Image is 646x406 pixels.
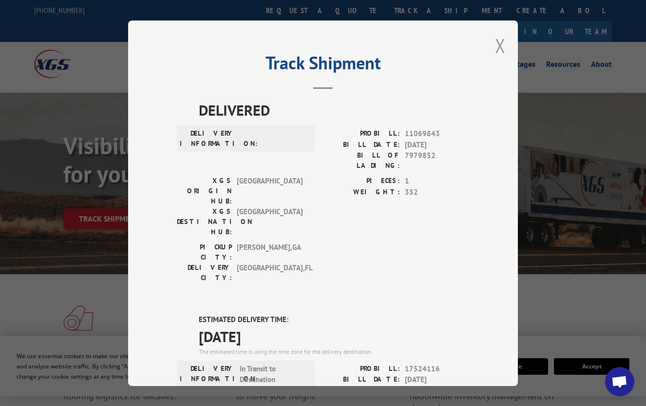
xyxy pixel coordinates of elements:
[237,263,303,283] span: [GEOGRAPHIC_DATA] , FL
[405,363,469,374] span: 17524116
[405,385,469,406] span: 5633229
[240,363,305,385] span: In Transit to Destination
[405,186,469,198] span: 352
[237,242,303,263] span: [PERSON_NAME] , GA
[177,242,232,263] label: PICKUP CITY:
[199,99,469,121] span: DELIVERED
[323,374,400,386] label: BILL DATE:
[177,56,469,75] h2: Track Shipment
[323,128,400,140] label: PROBILL:
[323,186,400,198] label: WEIGHT:
[199,347,469,356] div: The estimated time is using the time zone for the delivery destination.
[180,128,235,149] label: DELIVERY INFORMATION:
[237,206,303,237] span: [GEOGRAPHIC_DATA]
[405,176,469,187] span: 1
[323,363,400,374] label: PROBILL:
[605,367,634,396] div: Open chat
[405,150,469,171] span: 7979852
[405,139,469,150] span: [DATE]
[177,176,232,206] label: XGS ORIGIN HUB:
[323,139,400,150] label: BILL DATE:
[199,325,469,347] span: [DATE]
[177,206,232,237] label: XGS DESTINATION HUB:
[405,128,469,140] span: 11069843
[177,263,232,283] label: DELIVERY CITY:
[323,150,400,171] label: BILL OF LADING:
[180,363,235,385] label: DELIVERY INFORMATION:
[323,385,400,406] label: BILL OF LADING:
[405,374,469,386] span: [DATE]
[199,314,469,325] label: ESTIMATED DELIVERY TIME:
[495,33,506,59] button: Close modal
[323,176,400,187] label: PIECES:
[237,176,303,206] span: [GEOGRAPHIC_DATA]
